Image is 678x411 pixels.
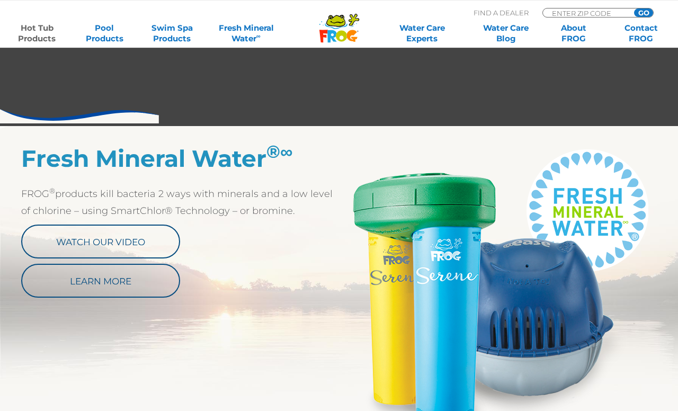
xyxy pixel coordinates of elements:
a: Hot TubProducts [11,23,63,44]
h2: Fresh Mineral Water [21,145,339,172]
a: Water CareExperts [379,23,465,44]
sup: ® [266,141,293,162]
em: ∞ [280,141,293,162]
a: Fresh MineralWater∞ [213,23,279,44]
a: AboutFROG [547,23,600,44]
a: Water CareBlog [480,23,532,44]
input: Zip Code Form [551,8,622,17]
a: Learn More [21,264,180,298]
p: Find A Dealer [474,8,529,17]
input: GO [634,8,653,17]
p: FROG products kill bacteria 2 ways with minerals and a low level of chlorine – using SmartChlor® ... [21,185,339,219]
a: Swim SpaProducts [146,23,198,44]
sup: ∞ [256,32,261,40]
a: ContactFROG [615,23,667,44]
a: PoolProducts [78,23,131,44]
a: Watch Our Video [21,225,180,258]
sup: ® [49,186,55,195]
